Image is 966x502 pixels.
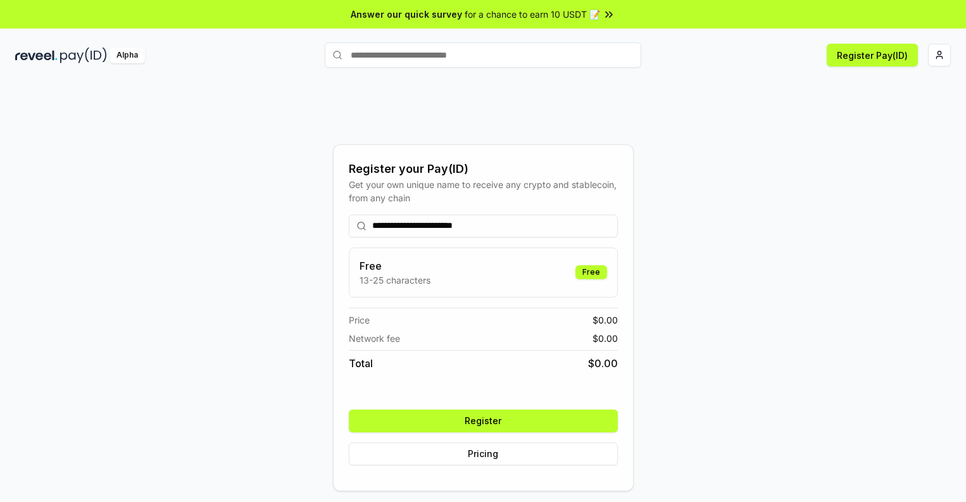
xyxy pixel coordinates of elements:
[110,47,145,63] div: Alpha
[575,265,607,279] div: Free
[827,44,918,66] button: Register Pay(ID)
[349,332,400,345] span: Network fee
[349,160,618,178] div: Register your Pay(ID)
[60,47,107,63] img: pay_id
[593,332,618,345] span: $ 0.00
[593,313,618,327] span: $ 0.00
[588,356,618,371] span: $ 0.00
[349,442,618,465] button: Pricing
[351,8,462,21] span: Answer our quick survey
[349,356,373,371] span: Total
[349,410,618,432] button: Register
[465,8,600,21] span: for a chance to earn 10 USDT 📝
[349,313,370,327] span: Price
[360,258,430,273] h3: Free
[360,273,430,287] p: 13-25 characters
[15,47,58,63] img: reveel_dark
[349,178,618,204] div: Get your own unique name to receive any crypto and stablecoin, from any chain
